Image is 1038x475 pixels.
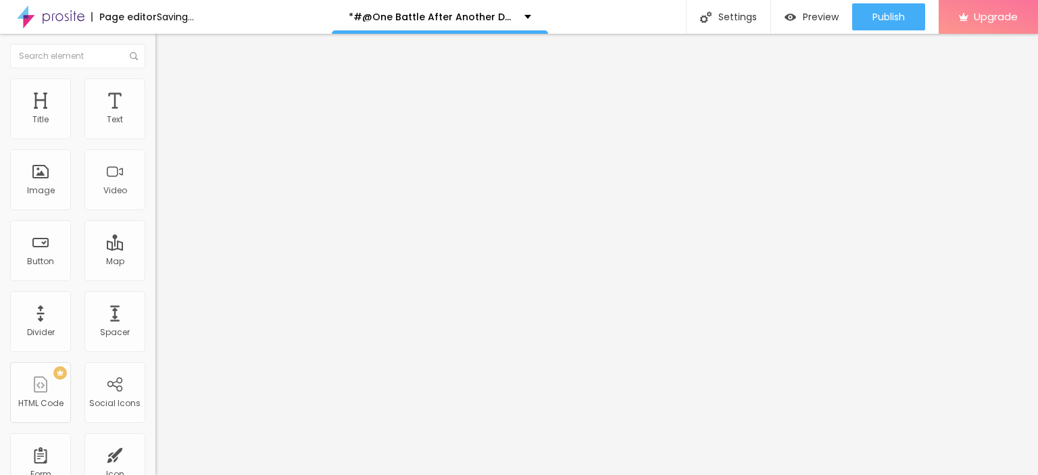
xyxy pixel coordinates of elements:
iframe: Editor [155,34,1038,475]
div: Map [106,257,124,266]
div: HTML Code [18,399,64,408]
button: Preview [771,3,852,30]
div: Text [107,115,123,124]
button: Publish [852,3,925,30]
span: Upgrade [974,11,1018,22]
p: *#@One Battle After Another Download 2025 FullMovie Free English/Hindi [349,12,514,22]
span: Preview [803,11,839,22]
img: Icone [700,11,712,23]
div: Image [27,186,55,195]
div: Button [27,257,54,266]
div: Saving... [157,12,194,22]
div: Spacer [100,328,130,337]
img: Icone [130,52,138,60]
div: Divider [27,328,55,337]
div: Video [103,186,127,195]
span: Publish [872,11,905,22]
div: Page editor [91,12,157,22]
input: Search element [10,44,145,68]
div: Title [32,115,49,124]
div: Social Icons [89,399,141,408]
img: view-1.svg [785,11,796,23]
